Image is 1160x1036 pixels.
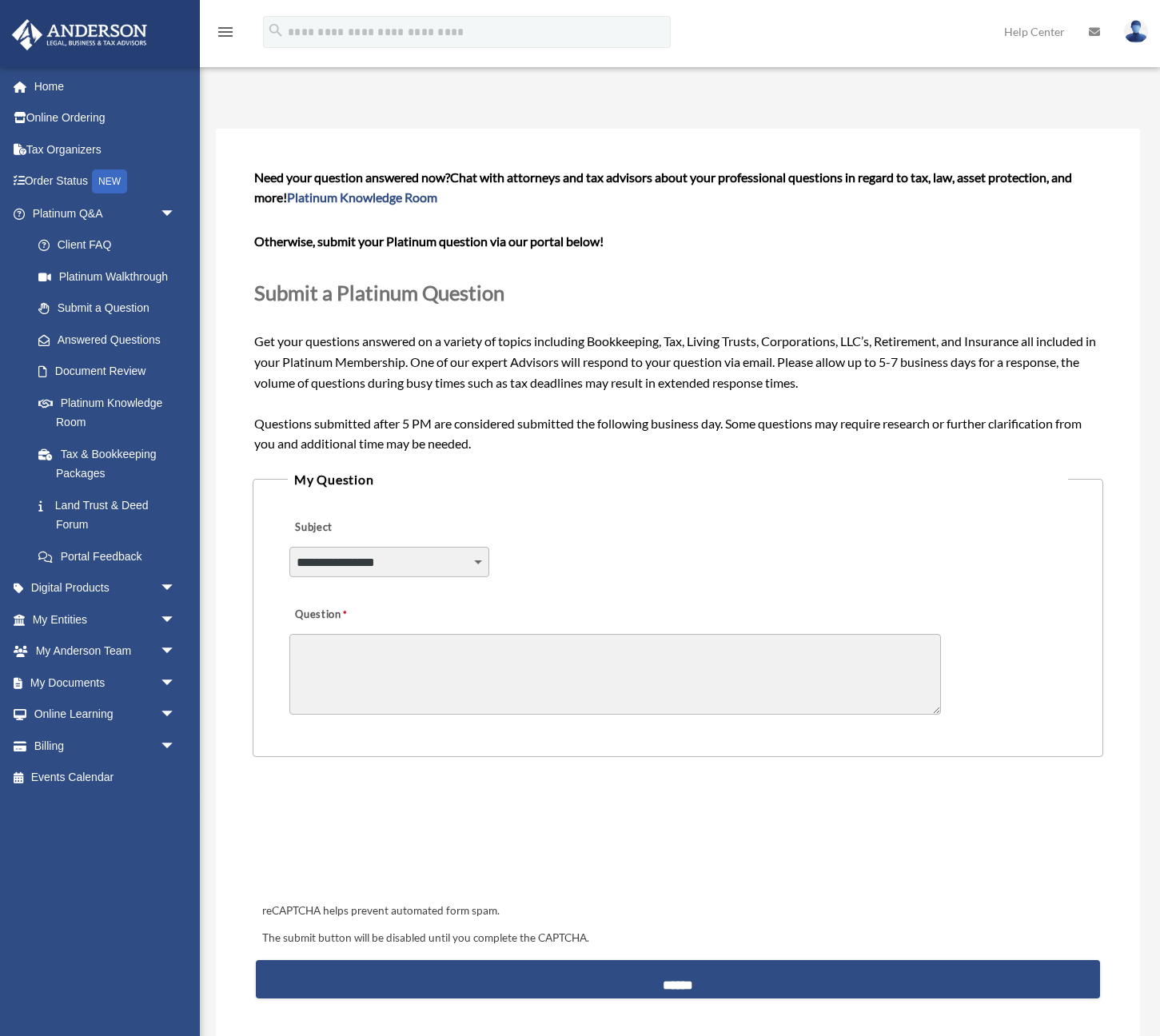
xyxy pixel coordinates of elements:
span: arrow_drop_down [160,604,192,636]
i: menu [216,22,235,42]
a: My Documentsarrow_drop_down [11,667,200,699]
a: Billingarrow_drop_down [11,730,200,762]
div: The submit button will be disabled until you complete the CAPTCHA. [256,929,1100,948]
a: Portal Feedback [22,540,200,572]
span: arrow_drop_down [160,197,192,230]
a: Platinum Q&Aarrow_drop_down [11,197,200,229]
a: Tax Organizers [11,133,200,165]
span: arrow_drop_down [160,699,192,731]
img: User Pic [1124,20,1148,43]
i: search [267,22,285,39]
a: Client FAQ [22,229,200,261]
label: Question [289,604,413,627]
a: My Entitiesarrow_drop_down [11,604,200,636]
a: Events Calendar [11,762,200,794]
a: menu [216,28,235,42]
a: Document Review [22,356,200,388]
div: NEW [92,169,127,193]
a: Submit a Question [22,293,192,325]
a: Answered Questions [22,324,200,356]
span: Get your questions answered on a variety of topics including Bookkeeping, Tax, Living Trusts, Cor... [254,169,1102,452]
a: My Anderson Teamarrow_drop_down [11,636,200,667]
img: Anderson Advisors Platinum Portal [7,19,152,50]
a: Digital Productsarrow_drop_down [11,572,200,604]
legend: My Question [288,468,1068,491]
a: Platinum Knowledge Room [287,189,437,205]
div: reCAPTCHA helps prevent automated form spam. [256,902,1100,921]
span: arrow_drop_down [160,572,192,605]
label: Subject [289,517,441,540]
a: Tax & Bookkeeping Packages [22,438,200,489]
a: Order StatusNEW [11,165,200,198]
span: arrow_drop_down [160,667,192,699]
b: Otherwise, submit your Platinum question via our portal below! [254,233,604,249]
span: arrow_drop_down [160,730,192,763]
a: Platinum Knowledge Room [22,387,200,438]
a: Platinum Walkthrough [22,261,200,293]
a: Land Trust & Deed Forum [22,489,200,540]
a: Online Ordering [11,102,200,134]
span: Submit a Platinum Question [254,281,504,305]
a: Online Learningarrow_drop_down [11,699,200,731]
span: arrow_drop_down [160,636,192,668]
a: Home [11,70,200,102]
span: Chat with attorneys and tax advisors about your professional questions in regard to tax, law, ass... [254,169,1072,205]
iframe: reCAPTCHA [257,807,500,869]
span: Need your question answered now? [254,169,450,185]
